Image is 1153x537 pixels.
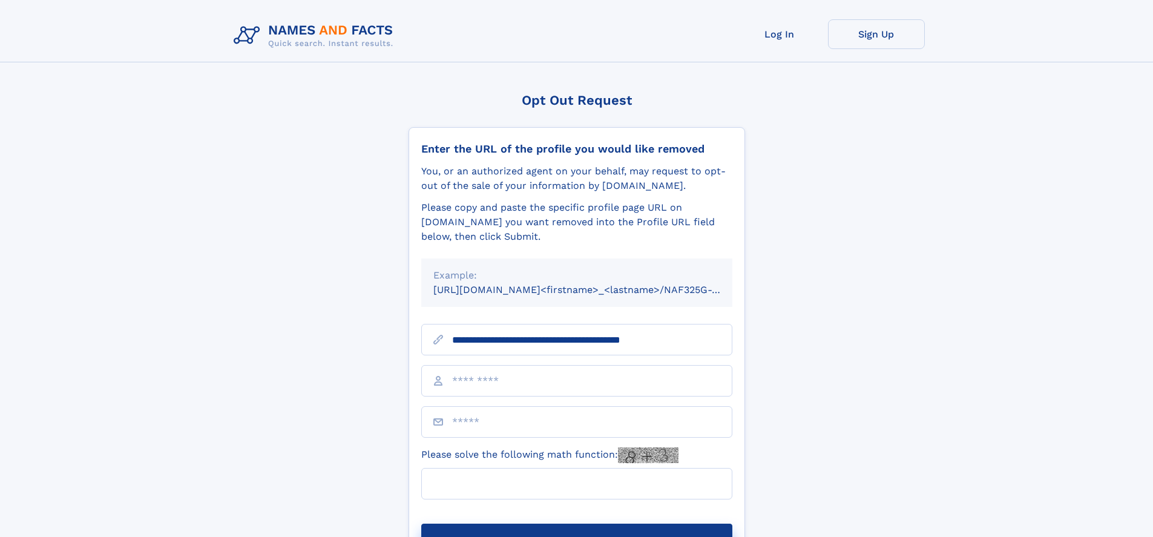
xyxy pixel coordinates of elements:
div: You, or an authorized agent on your behalf, may request to opt-out of the sale of your informatio... [421,164,732,193]
div: Enter the URL of the profile you would like removed [421,142,732,156]
div: Opt Out Request [409,93,745,108]
a: Sign Up [828,19,925,49]
img: Logo Names and Facts [229,19,403,52]
div: Example: [433,268,720,283]
label: Please solve the following math function: [421,447,678,463]
div: Please copy and paste the specific profile page URL on [DOMAIN_NAME] you want removed into the Pr... [421,200,732,244]
small: [URL][DOMAIN_NAME]<firstname>_<lastname>/NAF325G-xxxxxxxx [433,284,755,295]
a: Log In [731,19,828,49]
